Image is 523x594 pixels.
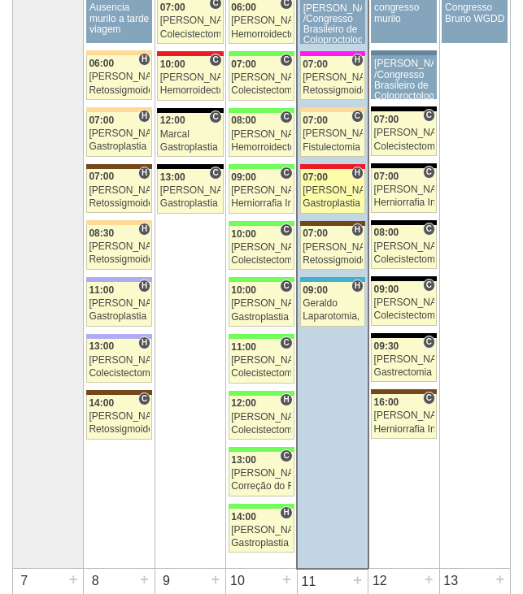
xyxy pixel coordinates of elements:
span: Consultório [209,111,221,124]
div: Marcal [160,129,220,140]
span: 07:00 [303,171,328,183]
span: 07:00 [303,115,328,126]
div: [PERSON_NAME] [89,411,149,422]
div: Key: Pro Matre [300,51,365,56]
div: Colecistectomia com Colangiografia VL [374,310,434,321]
span: Consultório [423,166,435,179]
div: Gastroplastia VL [303,198,362,209]
div: Fistulectomia anal em dois tempos [303,142,362,153]
div: [PERSON_NAME] [231,72,291,83]
div: Colecistectomia com Colangiografia VL [231,425,291,436]
div: Key: Santa Joana [86,164,152,169]
span: 12:00 [231,397,256,409]
span: 07:00 [89,115,114,126]
a: C 10:00 [PERSON_NAME] Gastroplastia VL [229,282,294,327]
div: Laparotomia, [GEOGRAPHIC_DATA], Drenagem, Bridas VL [303,311,362,322]
div: Key: Brasil [229,391,294,396]
a: H 13:00 [PERSON_NAME] Colecistectomia com Colangiografia VL [86,339,152,384]
span: 07:00 [231,59,256,70]
div: Key: Santa Joana [300,221,365,226]
div: Ausencia murilo a tarde viagem [89,2,149,35]
span: 08:00 [374,227,399,238]
a: C 09:30 [PERSON_NAME] Gastrectomia Vertical [371,338,437,383]
div: Gastroplastia VL [160,198,220,209]
span: 16:00 [374,397,399,408]
span: Hospital [280,506,292,519]
div: Correção do Refluxo [MEDICAL_DATA] esofágico Robótico [231,481,291,492]
div: + [209,569,223,590]
div: Retossigmoidectomia Robótica [89,424,149,435]
a: C 08:00 [PERSON_NAME] Hemorroidectomia Laser [229,113,294,158]
span: Hospital [138,167,150,180]
div: [PERSON_NAME] [89,185,149,196]
a: C 07:00 [PERSON_NAME] Colecistectomia com Colangiografia VL [229,56,294,101]
a: H 07:00 [PERSON_NAME] Retossigmoidectomia Robótica [86,169,152,214]
div: [PERSON_NAME] [374,354,434,365]
span: Consultório [280,336,292,349]
a: C 09:00 [PERSON_NAME] Herniorrafia Incisional [229,169,294,214]
span: 09:00 [303,284,328,296]
div: [PERSON_NAME] [374,241,434,252]
div: [PERSON_NAME] [160,72,220,83]
div: Key: Blanc [371,106,437,111]
span: 09:00 [231,171,256,183]
div: Key: Brasil [229,447,294,452]
div: [PERSON_NAME] [231,242,291,253]
div: Geraldo [303,298,362,309]
div: [PERSON_NAME] [89,298,149,309]
div: Key: Brasil [229,277,294,282]
div: Colecistectomia com Colangiografia VL [231,255,291,266]
div: Gastroplastia VL [160,142,220,153]
a: C 16:00 [PERSON_NAME] Herniorrafia Ing. Bilateral VL [371,394,437,439]
a: C 13:00 [PERSON_NAME] Correção do Refluxo [MEDICAL_DATA] esofágico Robótico [229,452,294,496]
div: Key: Blanc [371,333,437,338]
div: 7 [13,569,35,593]
a: H 07:00 [PERSON_NAME] Gastroplastia VL [86,112,152,157]
div: Key: Christóvão da Gama [86,277,152,282]
a: C 09:00 [PERSON_NAME] Colecistectomia com Colangiografia VL [371,281,437,326]
div: [PERSON_NAME] [89,241,149,252]
div: [PERSON_NAME] [231,129,291,140]
div: Key: Blanc [157,108,223,113]
span: Consultório [423,336,435,349]
div: Gastrectomia Vertical [374,367,434,378]
div: congresso murilo [374,2,434,24]
div: Hemorroidectomia Laser [231,29,291,40]
span: Hospital [351,223,364,236]
span: Consultório [280,223,292,236]
div: Key: Brasil [229,164,294,169]
div: Key: Bartira [86,50,152,55]
div: Gastroplastia VL [231,312,291,323]
span: 14:00 [89,397,114,409]
div: Colecistectomia com Colangiografia VL [231,368,291,379]
div: Colecistectomia com Colangiografia VL [89,368,149,379]
div: [PERSON_NAME] [374,184,434,195]
div: [PERSON_NAME] [231,525,291,535]
a: C 11:00 [PERSON_NAME] Colecistectomia com Colangiografia VL [229,339,294,384]
span: Hospital [138,223,150,236]
div: Colecistectomia com Colangiografia VL [374,254,434,265]
div: [PERSON_NAME] [231,298,291,309]
span: 13:00 [160,171,185,183]
a: H 07:00 [PERSON_NAME] Retossigmoidectomia Robótica [300,226,365,271]
div: [PERSON_NAME] [89,72,149,82]
span: 07:00 [303,59,328,70]
div: Key: Santa Joana [371,389,437,394]
div: [PERSON_NAME] [160,15,220,26]
a: C 10:00 [PERSON_NAME] Hemorroidectomia [157,56,223,101]
div: Key: Christóvão da Gama [86,334,152,339]
span: Consultório [423,223,435,236]
span: 14:00 [231,511,256,522]
span: Hospital [351,54,364,67]
div: Retossigmoidectomia Robótica [89,198,149,209]
div: Retossigmoidectomia Abdominal VL [89,85,149,96]
span: Hospital [138,280,150,293]
div: [PERSON_NAME] [231,355,291,366]
a: H 09:00 Geraldo Laparotomia, [GEOGRAPHIC_DATA], Drenagem, Bridas VL [300,282,365,327]
div: Key: Brasil [229,51,294,56]
span: Consultório [423,109,435,122]
a: C 10:00 [PERSON_NAME] Colecistectomia com Colangiografia VL [229,226,294,271]
div: Retossigmoidectomia Abdominal VL [89,254,149,265]
a: C 07:00 [PERSON_NAME] Colecistectomia com Colangiografia VL [371,111,437,156]
div: Gastroplastia VL [231,538,291,548]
